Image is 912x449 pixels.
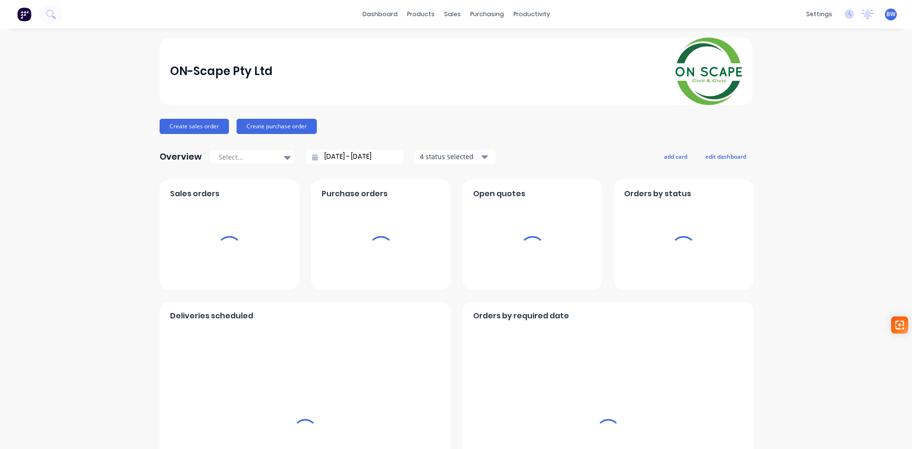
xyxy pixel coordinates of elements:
[402,7,439,21] div: products
[322,188,388,200] span: Purchase orders
[170,310,253,322] span: Deliveries scheduled
[699,150,752,162] button: edit dashboard
[465,7,509,21] div: purchasing
[675,38,742,105] img: ON-Scape Pty Ltd
[439,7,465,21] div: sales
[17,7,31,21] img: Factory
[420,152,480,162] div: 4 status selected
[160,147,202,166] div: Overview
[509,7,555,21] div: productivity
[170,188,219,200] span: Sales orders
[624,188,691,200] span: Orders by status
[170,62,273,81] div: ON-Scape Pty Ltd
[237,119,317,134] button: Create purchase order
[886,10,895,19] span: BW
[473,188,525,200] span: Open quotes
[415,150,495,164] button: 4 status selected
[160,119,229,134] button: Create sales order
[658,150,693,162] button: add card
[358,7,402,21] a: dashboard
[473,310,569,322] span: Orders by required date
[801,7,837,21] div: settings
